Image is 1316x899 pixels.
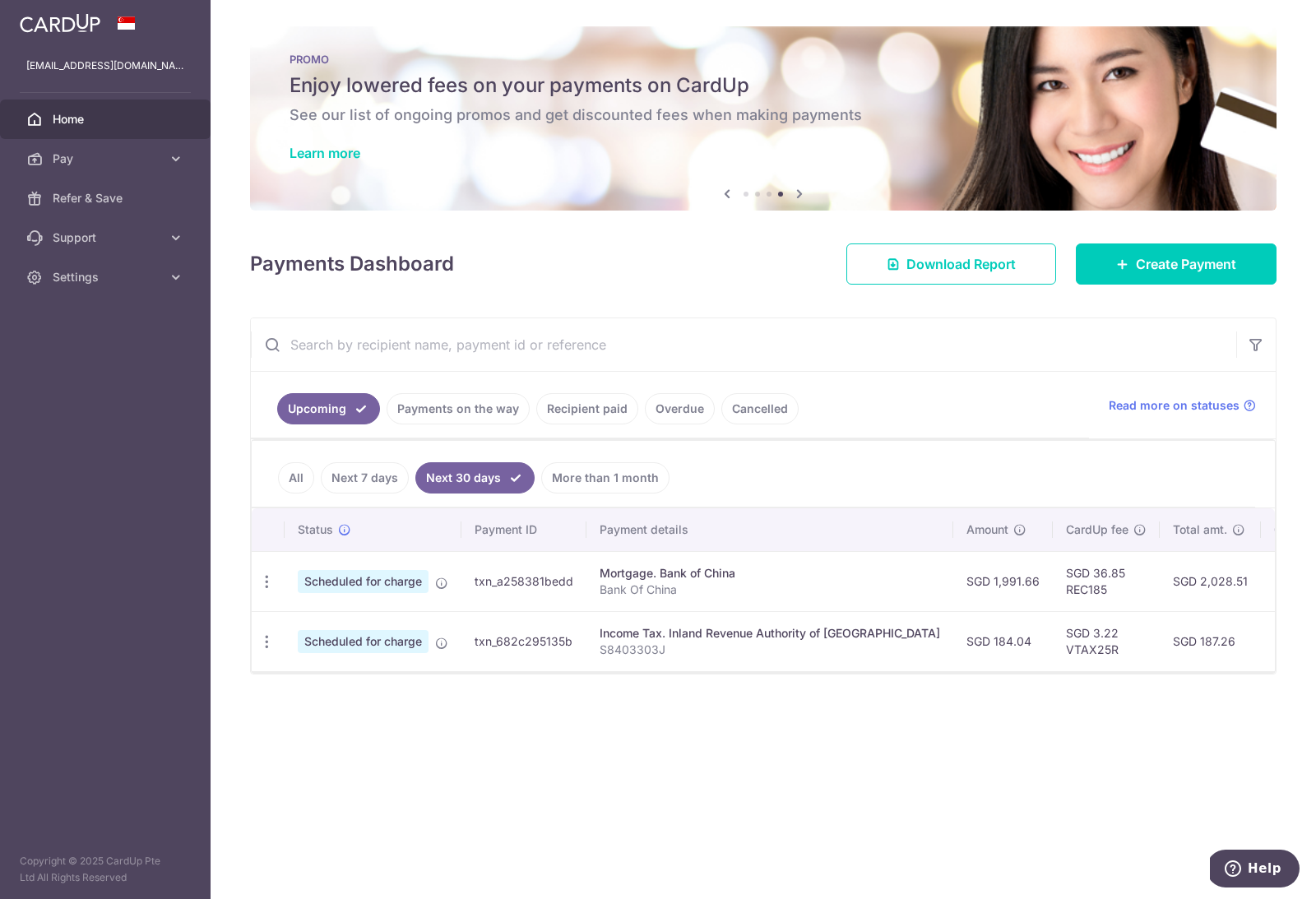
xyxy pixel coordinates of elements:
[541,462,670,494] a: More than 1 month
[536,393,638,424] a: Recipient paid
[1160,551,1261,611] td: SGD 2,028.51
[290,105,1237,125] h6: See our list of ongoing promos and get discounted fees when making payments
[645,393,715,424] a: Overdue
[298,630,429,653] span: Scheduled for charge
[906,254,1016,274] span: Download Report
[290,53,1237,66] p: PROMO
[53,269,161,285] span: Settings
[846,243,1056,285] a: Download Report
[953,611,1053,671] td: SGD 184.04
[53,229,161,246] span: Support
[600,625,940,642] div: Income Tax. Inland Revenue Authority of [GEOGRAPHIC_DATA]
[298,521,333,538] span: Status
[1109,397,1240,414] span: Read more on statuses
[321,462,409,494] a: Next 7 days
[53,111,161,127] span: Home
[953,551,1053,611] td: SGD 1,991.66
[415,462,535,494] a: Next 30 days
[600,582,940,598] p: Bank Of China
[600,642,940,658] p: S8403303J
[20,13,100,33] img: CardUp
[1136,254,1236,274] span: Create Payment
[1109,397,1256,414] a: Read more on statuses
[53,190,161,206] span: Refer & Save
[600,565,940,582] div: Mortgage. Bank of China
[721,393,799,424] a: Cancelled
[461,508,586,551] th: Payment ID
[250,249,454,279] h4: Payments Dashboard
[278,462,314,494] a: All
[586,508,953,551] th: Payment details
[1053,551,1160,611] td: SGD 36.85 REC185
[1076,243,1277,285] a: Create Payment
[26,58,184,74] p: [EMAIL_ADDRESS][DOMAIN_NAME]
[387,393,530,424] a: Payments on the way
[966,521,1008,538] span: Amount
[277,393,380,424] a: Upcoming
[290,72,1237,99] h5: Enjoy lowered fees on your payments on CardUp
[290,145,360,161] a: Learn more
[53,151,161,167] span: Pay
[461,611,586,671] td: txn_682c295135b
[1210,850,1300,891] iframe: Opens a widget where you can find more information
[1173,521,1227,538] span: Total amt.
[298,570,429,593] span: Scheduled for charge
[461,551,586,611] td: txn_a258381bedd
[1160,611,1261,671] td: SGD 187.26
[1053,611,1160,671] td: SGD 3.22 VTAX25R
[250,26,1277,211] img: Latest Promos banner
[251,318,1236,371] input: Search by recipient name, payment id or reference
[1066,521,1128,538] span: CardUp fee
